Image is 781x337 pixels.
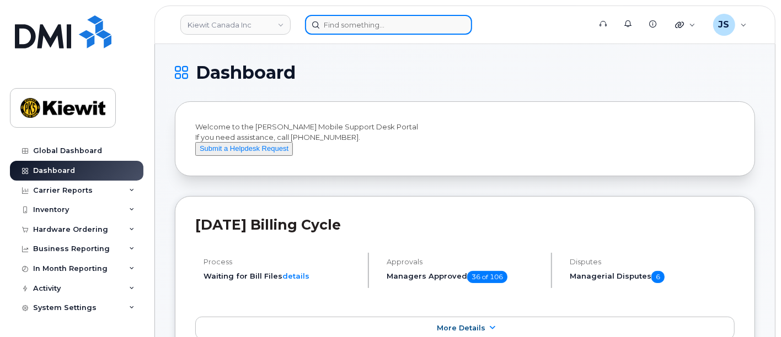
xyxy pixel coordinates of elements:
button: Submit a Helpdesk Request [195,142,293,156]
h4: Approvals [387,258,542,266]
h5: Managers Approved [387,271,542,283]
a: Submit a Helpdesk Request [195,144,293,153]
h4: Process [204,258,359,266]
span: More Details [437,324,485,332]
a: details [282,271,309,280]
div: Welcome to the [PERSON_NAME] Mobile Support Desk Portal If you need assistance, call [PHONE_NUMBER]. [195,122,735,156]
span: Dashboard [196,64,296,81]
h5: Managerial Disputes [570,271,735,283]
iframe: Messenger Launcher [733,289,773,329]
h4: Disputes [570,258,735,266]
span: 6 [651,271,665,283]
span: 36 of 106 [467,271,507,283]
h2: [DATE] Billing Cycle [195,216,735,233]
li: Waiting for Bill Files [204,271,359,281]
